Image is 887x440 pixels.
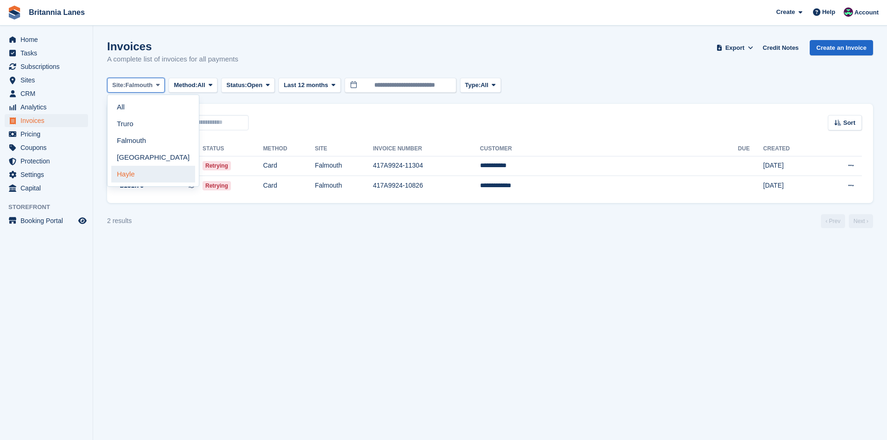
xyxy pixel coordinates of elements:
[125,81,153,90] span: Falmouth
[5,214,88,227] a: menu
[763,176,820,196] td: [DATE]
[763,156,820,176] td: [DATE]
[20,74,76,87] span: Sites
[5,128,88,141] a: menu
[763,142,820,156] th: Created
[263,176,315,196] td: Card
[315,142,373,156] th: Site
[107,40,238,53] h1: Invoices
[20,168,76,181] span: Settings
[5,33,88,46] a: menu
[8,203,93,212] span: Storefront
[822,7,835,17] span: Help
[263,142,315,156] th: Method
[112,81,125,90] span: Site:
[278,78,340,93] button: Last 12 months
[111,149,195,166] a: [GEOGRAPHIC_DATA]
[315,176,373,196] td: Falmouth
[759,40,802,55] a: Credit Notes
[5,155,88,168] a: menu
[844,7,853,17] img: Kirsty Miles
[284,81,328,90] span: Last 12 months
[20,141,76,154] span: Coupons
[203,181,231,190] span: Retrying
[819,214,875,228] nav: Page
[480,142,738,156] th: Customer
[5,182,88,195] a: menu
[20,101,76,114] span: Analytics
[5,60,88,73] a: menu
[315,156,373,176] td: Falmouth
[197,81,205,90] span: All
[738,142,763,156] th: Due
[20,155,76,168] span: Protection
[465,81,481,90] span: Type:
[5,47,88,60] a: menu
[221,78,275,93] button: Status: Open
[111,132,195,149] a: Falmouth
[107,216,132,226] div: 2 results
[20,47,76,60] span: Tasks
[20,33,76,46] span: Home
[843,118,855,128] span: Sort
[725,43,745,53] span: Export
[107,54,238,65] p: A complete list of invoices for all payments
[460,78,501,93] button: Type: All
[25,5,88,20] a: Britannia Lanes
[107,78,165,93] button: Site: Falmouth
[5,74,88,87] a: menu
[5,141,88,154] a: menu
[20,214,76,227] span: Booking Portal
[373,142,480,156] th: Invoice Number
[776,7,795,17] span: Create
[20,128,76,141] span: Pricing
[5,101,88,114] a: menu
[373,176,480,196] td: 417A9924-10826
[247,81,262,90] span: Open
[481,81,488,90] span: All
[821,214,845,228] a: Previous
[20,114,76,127] span: Invoices
[20,182,76,195] span: Capital
[111,99,195,115] a: All
[5,87,88,100] a: menu
[5,168,88,181] a: menu
[174,81,197,90] span: Method:
[203,142,263,156] th: Status
[203,161,231,170] span: Retrying
[810,40,873,55] a: Create an Invoice
[111,166,195,183] a: Hayle
[714,40,755,55] button: Export
[373,156,480,176] td: 417A9924-11304
[77,215,88,226] a: Preview store
[263,156,315,176] td: Card
[7,6,21,20] img: stora-icon-8386f47178a22dfd0bd8f6a31ec36ba5ce8667c1dd55bd0f319d3a0aa187defe.svg
[5,114,88,127] a: menu
[854,8,879,17] span: Account
[226,81,247,90] span: Status:
[849,214,873,228] a: Next
[169,78,217,93] button: Method: All
[111,115,195,132] a: Truro
[20,60,76,73] span: Subscriptions
[20,87,76,100] span: CRM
